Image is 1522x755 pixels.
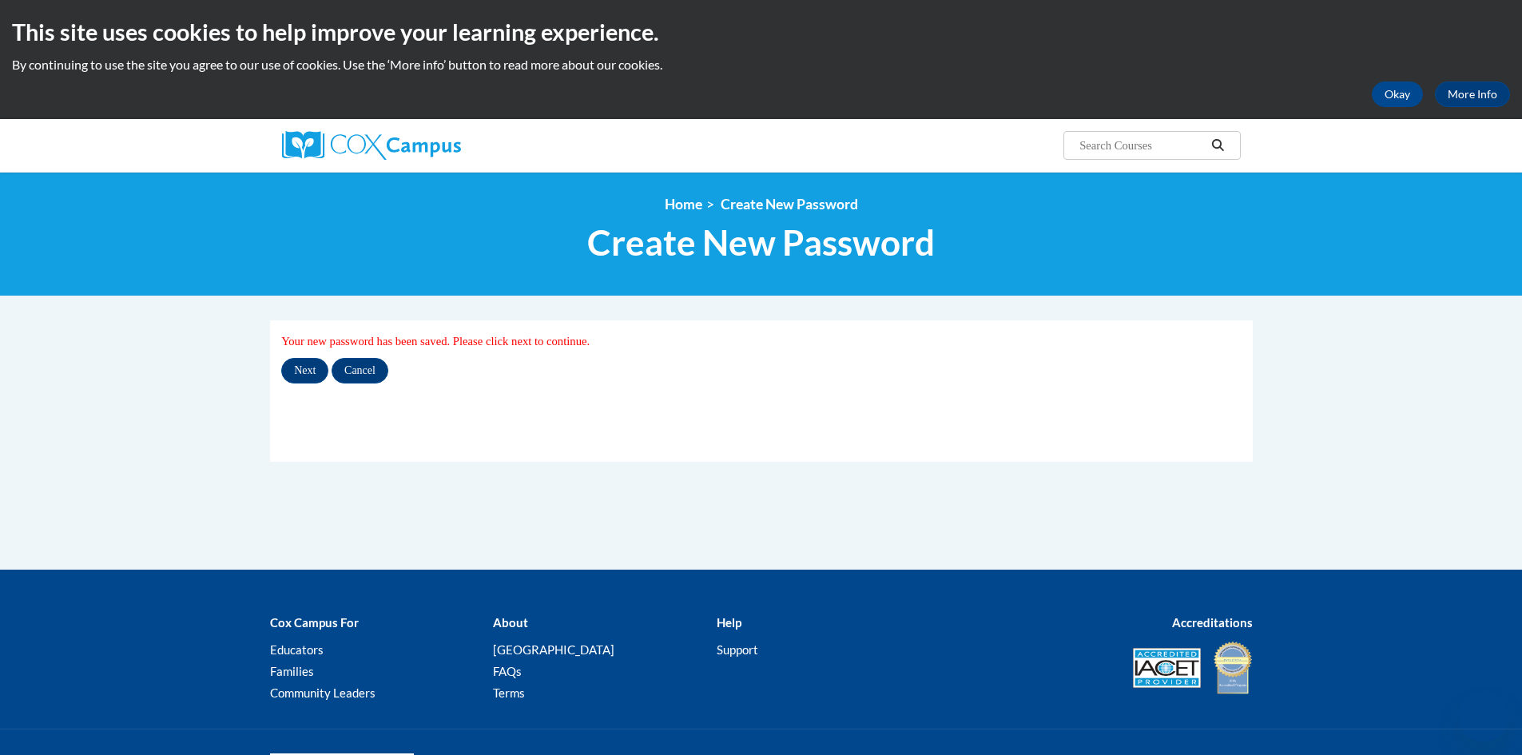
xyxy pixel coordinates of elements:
b: Accreditations [1172,615,1253,630]
iframe: Button to launch messaging window [1458,691,1509,742]
img: Accredited IACET® Provider [1133,648,1201,688]
a: FAQs [493,664,522,678]
input: Cancel [332,358,388,383]
b: Cox Campus For [270,615,359,630]
h2: This site uses cookies to help improve your learning experience. [12,16,1510,48]
span: Create New Password [587,221,935,264]
img: IDA® Accredited [1213,640,1253,696]
a: Cox Campus [282,131,586,160]
button: Search [1206,136,1230,155]
a: More Info [1435,81,1510,107]
span: Your new password has been saved. Please click next to continue. [281,335,590,348]
a: Educators [270,642,324,657]
img: Cox Campus [282,131,461,160]
a: Terms [493,685,525,700]
b: About [493,615,528,630]
a: Community Leaders [270,685,376,700]
b: Help [717,615,741,630]
p: By continuing to use the site you agree to our use of cookies. Use the ‘More info’ button to read... [12,56,1510,74]
a: Home [665,196,702,213]
input: Next [281,358,328,383]
button: Okay [1372,81,1423,107]
a: Families [270,664,314,678]
a: Support [717,642,758,657]
span: Create New Password [721,196,858,213]
input: Search Courses [1078,136,1206,155]
a: [GEOGRAPHIC_DATA] [493,642,614,657]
